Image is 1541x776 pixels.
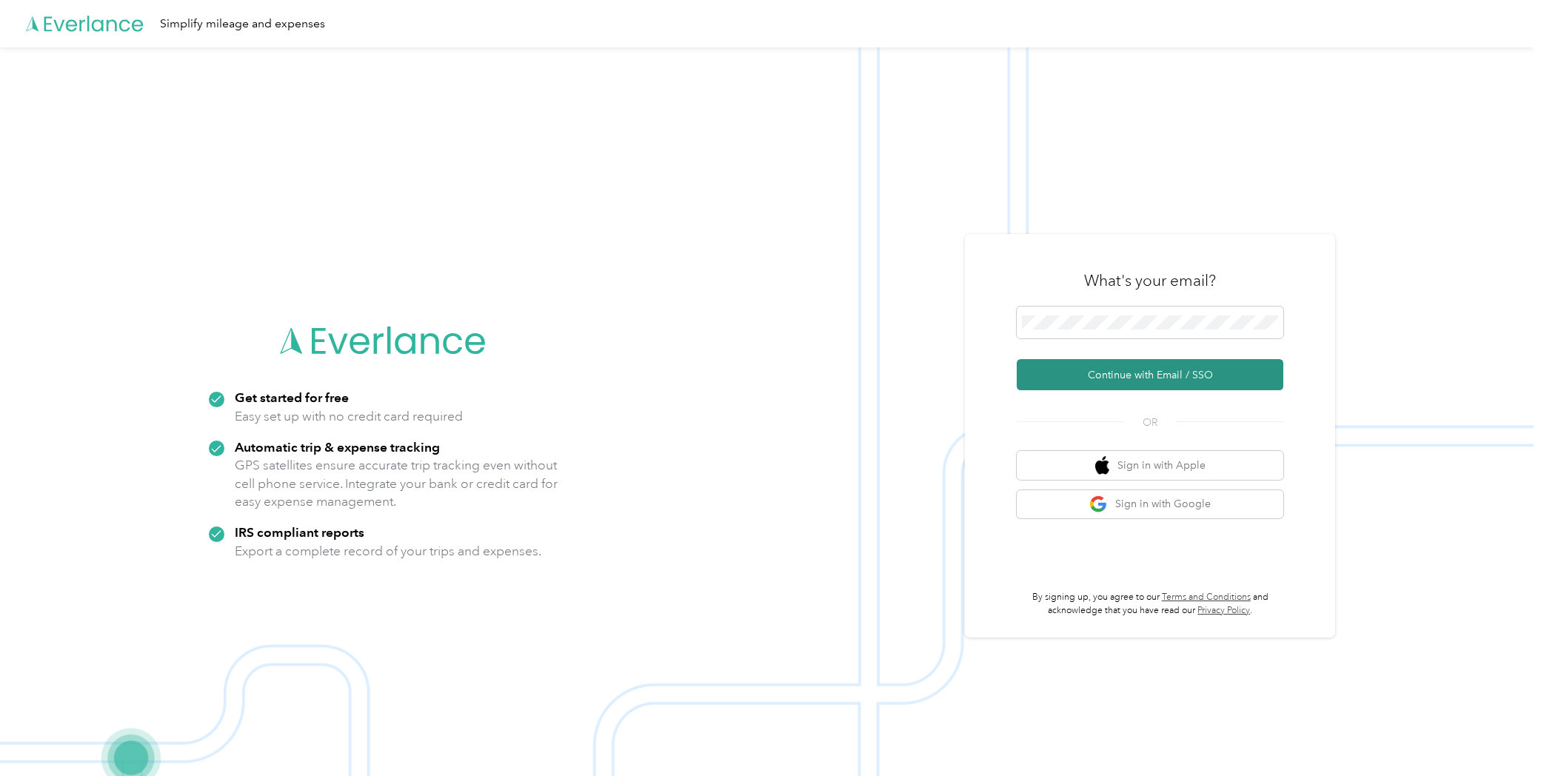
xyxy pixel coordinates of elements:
[160,15,325,33] div: Simplify mileage and expenses
[1017,490,1283,519] button: google logoSign in with Google
[1017,359,1283,390] button: Continue with Email / SSO
[1095,456,1110,475] img: apple logo
[235,542,541,561] p: Export a complete record of your trips and expenses.
[235,456,558,511] p: GPS satellites ensure accurate trip tracking even without cell phone service. Integrate your bank...
[235,439,440,455] strong: Automatic trip & expense tracking
[1017,451,1283,480] button: apple logoSign in with Apple
[1017,591,1283,617] p: By signing up, you agree to our and acknowledge that you have read our .
[235,407,463,426] p: Easy set up with no credit card required
[1162,592,1251,603] a: Terms and Conditions
[1124,415,1176,430] span: OR
[1089,495,1108,514] img: google logo
[235,389,349,405] strong: Get started for free
[1197,605,1250,616] a: Privacy Policy
[235,524,364,540] strong: IRS compliant reports
[1084,270,1216,291] h3: What's your email?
